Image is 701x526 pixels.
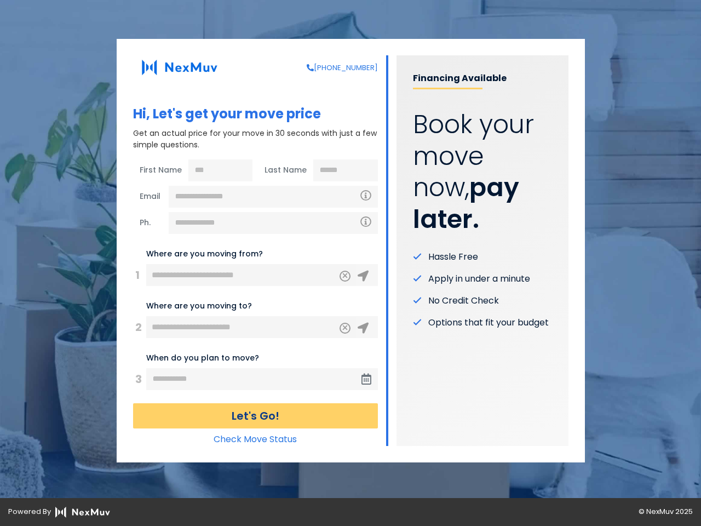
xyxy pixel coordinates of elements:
[133,403,378,428] button: Let's Go!
[413,170,519,237] strong: pay later.
[413,109,552,235] p: Book your move now,
[133,128,378,151] p: Get an actual price for your move in 30 seconds with just a few simple questions.
[214,433,297,445] a: Check Move Status
[133,55,226,80] img: NexMuv
[258,159,313,181] span: Last Name
[413,72,552,89] p: Financing Available
[350,506,701,518] div: © NexMuv 2025
[133,212,169,234] span: Ph.
[428,316,549,329] span: Options that fit your budget
[133,159,188,181] span: First Name
[133,106,378,122] h1: Hi, Let's get your move price
[146,316,356,338] input: 456 Elm St, City, ST ZIP
[146,248,263,260] label: Where are you moving from?
[428,294,499,307] span: No Credit Check
[146,264,356,286] input: 123 Main St, City, ST ZIP
[340,271,350,282] button: Clear
[340,323,350,334] button: Clear
[146,352,259,364] label: When do you plan to move?
[133,186,169,208] span: Email
[307,62,378,73] a: [PHONE_NUMBER]
[428,250,478,264] span: Hassle Free
[146,300,252,312] label: Where are you moving to?
[428,272,530,285] span: Apply in under a minute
